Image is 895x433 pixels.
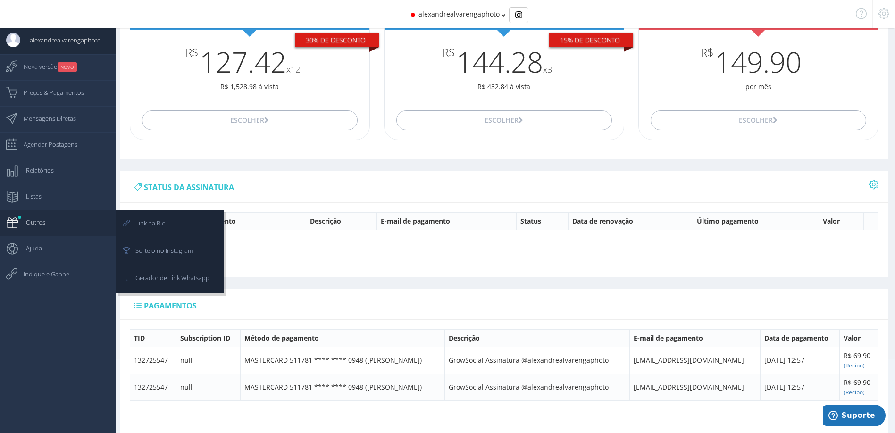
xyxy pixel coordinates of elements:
[630,329,761,347] th: E-mail de pagamento
[651,110,866,130] button: Escolher
[240,347,444,374] td: MASTERCARD 511781 **** **** 0948 ([PERSON_NAME])
[639,46,878,77] h3: 149.90
[117,239,223,265] a: Sorteio no Instagram
[840,374,878,400] td: R$ 69.90
[569,212,693,230] th: Data de renovação
[693,212,819,230] th: Último pagamento
[444,329,629,347] th: Descrição
[823,405,886,428] iframe: Abre um widget para que você possa encontrar mais informações
[240,329,444,347] th: Método de pagamento
[377,212,517,230] th: E-mail de pagamento
[6,33,20,47] img: User Image
[17,210,45,234] span: Outros
[117,266,223,292] a: Gerador de Link Whatsapp
[14,107,76,130] span: Mensagens Diretas
[157,212,306,230] th: Método de pagamento
[844,361,865,369] small: (Recibo)
[701,46,714,58] span: R$
[130,347,176,374] td: 132725547
[444,374,629,400] td: GrowSocial Assinatura @alexandrealvarengaphoto
[840,347,878,374] td: R$ 69.90
[14,133,77,156] span: Agendar Postagens
[630,347,761,374] td: [EMAIL_ADDRESS][DOMAIN_NAME]
[840,329,878,347] th: Valor
[549,33,633,48] div: 15% De desconto
[14,55,77,78] span: Nova versão
[144,182,234,192] span: status da assinatura
[515,11,522,18] img: Instagram_simple_icon.svg
[295,33,379,48] div: 30% De desconto
[630,374,761,400] td: [EMAIL_ADDRESS][DOMAIN_NAME]
[185,46,199,58] span: R$
[396,110,611,130] button: Escolher
[126,266,209,290] span: Gerador de Link Whatsapp
[17,184,42,208] span: Listas
[130,82,369,92] p: R$ 1,528.98 à vista
[418,9,500,18] span: alexandrealvarengaphoto
[130,374,176,400] td: 132725547
[819,212,864,230] th: Valor
[444,347,629,374] td: GrowSocial Assinatura @alexandrealvarengaphoto
[117,211,223,237] a: Link na Bio
[14,262,69,286] span: Indique e Ganhe
[130,329,176,347] th: TID
[844,360,865,369] a: (Recibo)
[58,62,77,72] small: NOVO
[844,388,865,396] small: (Recibo)
[639,82,878,92] p: por mês
[17,158,54,182] span: Relatórios
[176,329,241,347] th: Subscription ID
[130,46,369,77] h3: 127.42
[306,212,377,230] th: Descrição
[176,347,241,374] td: null
[844,387,865,396] a: (Recibo)
[126,239,193,262] span: Sorteio no Instagram
[14,81,84,104] span: Preços & Pagamentos
[517,212,569,230] th: Status
[240,374,444,400] td: MASTERCARD 511781 **** **** 0948 ([PERSON_NAME])
[760,347,840,374] td: [DATE] 12:57
[144,300,197,311] span: Pagamentos
[442,46,455,58] span: R$
[286,64,300,75] small: x12
[543,64,552,75] small: x3
[509,7,528,23] div: Basic example
[126,211,166,235] span: Link na Bio
[760,374,840,400] td: [DATE] 12:57
[17,236,42,260] span: Ajuda
[385,46,624,77] h3: 144.28
[176,374,241,400] td: null
[142,110,357,130] button: Escolher
[385,82,624,92] p: R$ 432.84 à vista
[760,329,840,347] th: Data de pagamento
[20,28,101,52] span: alexandrealvarengaphoto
